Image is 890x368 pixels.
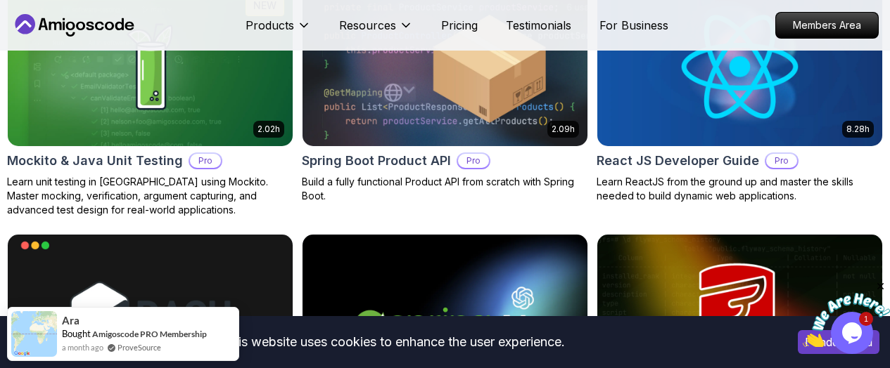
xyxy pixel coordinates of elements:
[798,330,879,354] button: Accept cookies
[597,175,883,203] p: Learn ReactJS from the ground up and master the skills needed to build dynamic web applications.
[458,154,489,168] p: Pro
[441,17,478,34] a: Pricing
[7,151,183,171] h2: Mockito & Java Unit Testing
[7,175,293,217] p: Learn unit testing in [GEOGRAPHIC_DATA] using Mockito. Master mocking, verification, argument cap...
[62,341,103,353] span: a month ago
[11,311,57,357] img: provesource social proof notification image
[846,124,870,135] p: 8.28h
[552,124,575,135] p: 2.09h
[62,315,80,327] span: Ara
[302,175,588,203] p: Build a fully functional Product API from scratch with Spring Boot.
[339,17,396,34] p: Resources
[775,12,879,39] a: Members Area
[11,327,777,357] div: This website uses cookies to enhance the user experience.
[246,17,294,34] p: Products
[339,17,413,45] button: Resources
[92,329,207,339] a: Amigoscode PRO Membership
[258,124,280,135] p: 2.02h
[190,154,221,168] p: Pro
[246,17,311,45] button: Products
[599,17,668,34] a: For Business
[597,151,759,171] h2: React JS Developer Guide
[776,13,878,38] p: Members Area
[766,154,797,168] p: Pro
[803,280,890,347] iframe: chat widget
[62,328,91,339] span: Bought
[117,341,161,353] a: ProveSource
[506,17,571,34] a: Testimonials
[302,151,451,171] h2: Spring Boot Product API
